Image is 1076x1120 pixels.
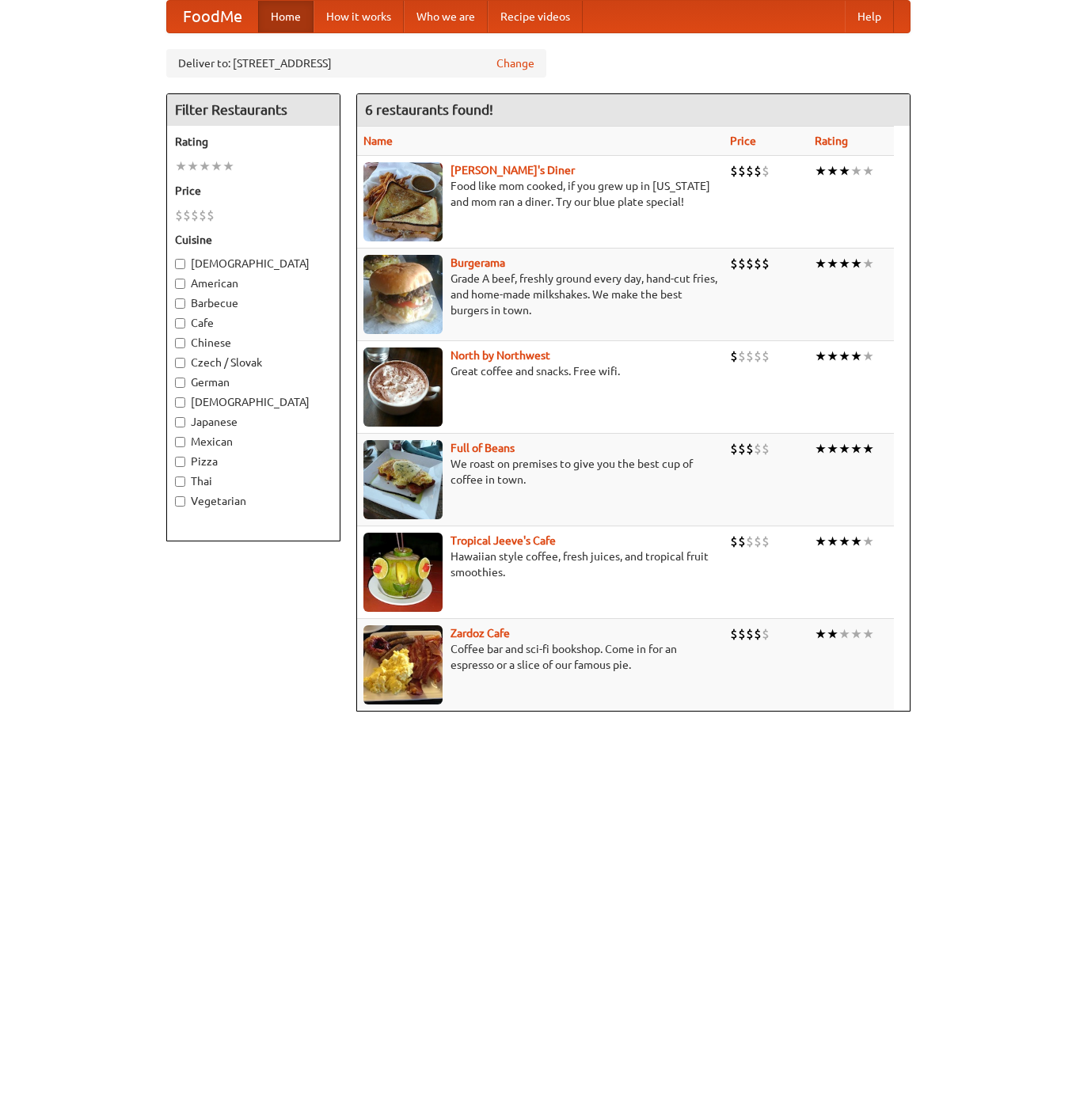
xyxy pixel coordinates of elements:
[850,347,862,365] li: ★
[850,440,862,457] li: ★
[363,363,717,379] p: Great coffee and snacks. Free wifi.
[754,625,762,643] li: $
[730,440,738,457] li: $
[850,255,862,272] li: ★
[451,534,556,547] a: Tropical Jeeve's Cafe
[451,349,550,362] b: North by Northwest
[488,1,583,32] a: Recipe videos
[175,318,185,328] input: Cafe
[363,440,443,519] img: beans.jpg
[199,158,211,175] li: ★
[862,255,874,272] li: ★
[363,255,443,334] img: burgerama.jpg
[166,49,546,78] div: Deliver to: [STREET_ADDRESS]
[838,162,850,180] li: ★
[850,533,862,550] li: ★
[862,162,874,180] li: ★
[762,533,770,550] li: $
[363,178,717,210] p: Food like mom cooked, if you grew up in [US_STATE] and mom ran a diner. Try our blue plate special!
[451,627,510,640] a: Zardoz Cafe
[363,135,393,147] a: Name
[363,271,717,318] p: Grade A beef, freshly ground every day, hand-cut fries, and home-made milkshakes. We make the bes...
[827,255,838,272] li: ★
[175,374,332,390] label: German
[754,347,762,365] li: $
[175,397,185,408] input: [DEMOGRAPHIC_DATA]
[175,378,185,388] input: German
[451,442,515,454] a: Full of Beans
[175,256,332,271] label: [DEMOGRAPHIC_DATA]
[363,347,443,427] img: north.jpg
[363,549,717,580] p: Hawaiian style coffee, fresh juices, and tropical fruit smoothies.
[175,355,332,370] label: Czech / Slovak
[363,533,443,612] img: jeeves.jpg
[738,625,746,643] li: $
[175,298,185,309] input: Barbecue
[838,255,850,272] li: ★
[827,533,838,550] li: ★
[314,1,404,32] a: How it works
[222,158,234,175] li: ★
[730,255,738,272] li: $
[815,533,827,550] li: ★
[175,496,185,507] input: Vegetarian
[746,255,754,272] li: $
[730,347,738,365] li: $
[815,440,827,457] li: ★
[827,625,838,643] li: ★
[845,1,894,32] a: Help
[363,625,443,704] img: zardoz.jpg
[175,358,185,368] input: Czech / Slovak
[175,457,185,467] input: Pizza
[730,135,756,147] a: Price
[862,440,874,457] li: ★
[730,533,738,550] li: $
[175,158,187,175] li: ★
[746,347,754,365] li: $
[175,338,185,348] input: Chinese
[187,158,199,175] li: ★
[827,162,838,180] li: ★
[838,533,850,550] li: ★
[738,162,746,180] li: $
[175,279,185,289] input: American
[838,440,850,457] li: ★
[175,493,332,509] label: Vegetarian
[754,255,762,272] li: $
[175,417,185,427] input: Japanese
[451,164,575,177] a: [PERSON_NAME]'s Diner
[762,162,770,180] li: $
[175,335,332,351] label: Chinese
[363,641,717,673] p: Coffee bar and sci-fi bookshop. Come in for an espresso or a slice of our famous pie.
[175,275,332,291] label: American
[838,625,850,643] li: ★
[175,473,332,489] label: Thai
[191,207,199,224] li: $
[365,102,493,117] ng-pluralize: 6 restaurants found!
[451,256,505,269] a: Burgerama
[211,158,222,175] li: ★
[738,255,746,272] li: $
[207,207,215,224] li: $
[827,440,838,457] li: ★
[175,414,332,430] label: Japanese
[746,440,754,457] li: $
[850,625,862,643] li: ★
[404,1,488,32] a: Who we are
[838,347,850,365] li: ★
[175,207,183,224] li: $
[746,162,754,180] li: $
[175,437,185,447] input: Mexican
[815,135,848,147] a: Rating
[862,625,874,643] li: ★
[496,55,534,71] a: Change
[754,533,762,550] li: $
[738,440,746,457] li: $
[827,347,838,365] li: ★
[738,347,746,365] li: $
[730,625,738,643] li: $
[183,207,191,224] li: $
[815,255,827,272] li: ★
